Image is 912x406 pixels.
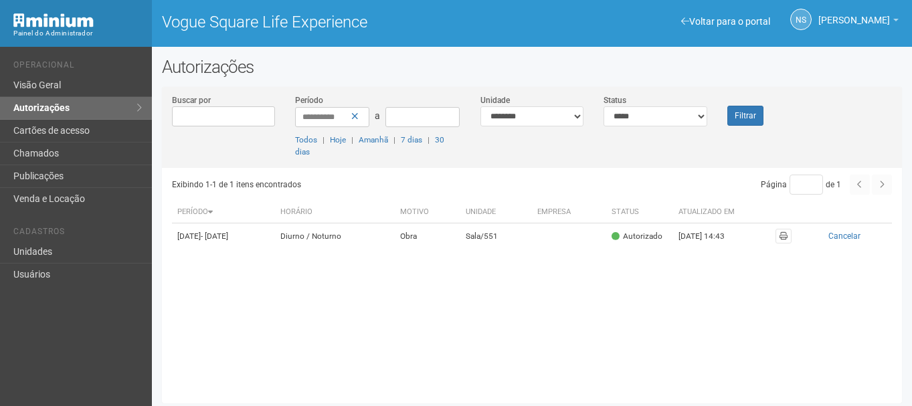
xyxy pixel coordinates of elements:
div: Painel do Administrador [13,27,142,39]
img: Minium [13,13,94,27]
th: Status [606,201,673,223]
a: Hoje [330,135,346,144]
button: Filtrar [727,106,763,126]
h2: Autorizações [162,57,902,77]
td: Diurno / Noturno [275,223,395,249]
span: | [323,135,325,144]
th: Período [172,201,275,223]
div: Exibindo 1-1 de 1 itens encontrados [172,175,527,195]
li: Operacional [13,60,142,74]
a: 7 dias [401,135,422,144]
th: Empresa [532,201,606,223]
a: Todos [295,135,317,144]
th: Horário [275,201,395,223]
span: | [428,135,430,144]
td: [DATE] [172,223,275,249]
div: Autorizado [612,231,662,242]
label: Status [604,94,626,106]
td: Sala/551 [460,223,532,249]
button: Cancelar [802,229,887,243]
span: a [375,110,380,121]
a: NS [790,9,812,30]
a: Amanhã [359,135,388,144]
label: Unidade [480,94,510,106]
label: Período [295,94,323,106]
a: Voltar para o portal [681,16,770,27]
span: | [351,135,353,144]
td: [DATE] 14:43 [673,223,747,249]
td: Obra [395,223,461,249]
span: Nicolle Silva [818,2,890,25]
label: Buscar por [172,94,211,106]
th: Atualizado em [673,201,747,223]
th: Unidade [460,201,532,223]
span: - [DATE] [201,231,228,241]
h1: Vogue Square Life Experience [162,13,522,31]
span: | [393,135,395,144]
a: [PERSON_NAME] [818,17,899,27]
span: Página de 1 [761,180,841,189]
th: Motivo [395,201,461,223]
li: Cadastros [13,227,142,241]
